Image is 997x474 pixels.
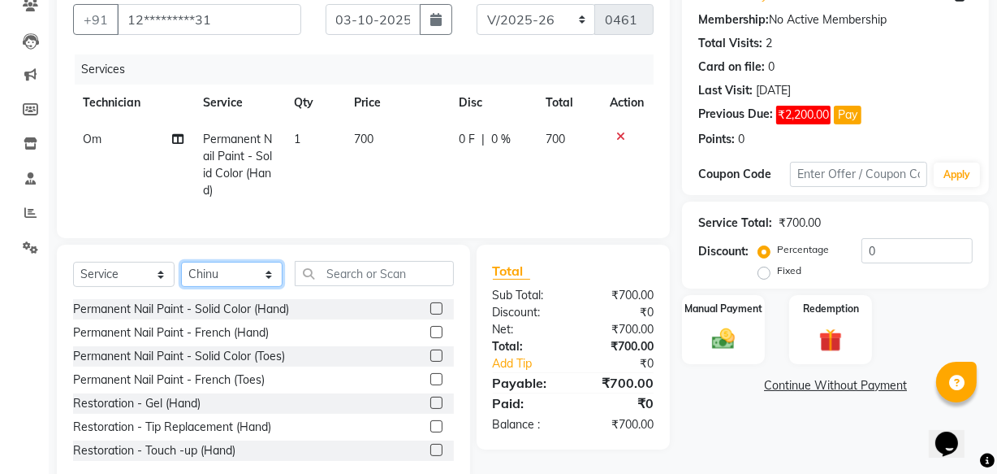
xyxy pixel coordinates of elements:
[73,372,265,389] div: Permanent Nail Paint - French (Toes)
[779,215,821,232] div: ₹700.00
[481,304,573,321] div: Discount:
[698,11,973,28] div: No Active Membership
[73,85,193,121] th: Technician
[481,287,573,304] div: Sub Total:
[589,355,666,372] div: ₹0
[481,416,573,433] div: Balance :
[776,106,831,124] span: ₹2,200.00
[812,326,849,354] img: _gift.svg
[698,35,762,52] div: Total Visits:
[573,373,666,393] div: ₹700.00
[493,263,530,280] span: Total
[698,131,735,148] div: Points:
[756,82,791,99] div: [DATE]
[573,338,666,355] div: ₹700.00
[573,394,666,413] div: ₹0
[573,416,666,433] div: ₹700.00
[684,302,762,316] label: Manual Payment
[573,321,666,338] div: ₹700.00
[284,85,344,121] th: Qty
[834,106,861,124] button: Pay
[73,324,269,341] div: Permanent Nail Paint - French (Hand)
[83,132,101,146] span: Om
[295,261,454,286] input: Search or Scan
[203,132,272,198] span: Permanent Nail Paint - Solid Color (Hand)
[354,132,373,146] span: 700
[698,215,772,232] div: Service Total:
[481,394,573,413] div: Paid:
[768,59,775,76] div: 0
[934,163,980,187] button: Apply
[294,132,300,146] span: 1
[73,348,285,365] div: Permanent Nail Paint - Solid Color (Toes)
[73,442,235,459] div: Restoration - Touch -up (Hand)
[75,54,666,85] div: Services
[777,263,801,278] label: Fixed
[193,85,284,121] th: Service
[491,131,511,148] span: 0 %
[600,85,654,121] th: Action
[766,35,772,52] div: 2
[777,242,829,257] label: Percentage
[573,287,666,304] div: ₹700.00
[73,301,289,318] div: Permanent Nail Paint - Solid Color (Hand)
[481,338,573,355] div: Total:
[698,82,753,99] div: Last Visit:
[117,4,301,35] input: Search by Name/Mobile/Email/Code
[481,373,573,393] div: Payable:
[705,326,742,353] img: _cash.svg
[698,166,790,183] div: Coupon Code
[698,59,765,76] div: Card on file:
[929,409,981,458] iframe: chat widget
[790,162,927,187] input: Enter Offer / Coupon Code
[481,355,589,372] a: Add Tip
[698,11,769,28] div: Membership:
[698,106,773,124] div: Previous Due:
[685,377,986,394] a: Continue Without Payment
[73,4,119,35] button: +91
[344,85,449,121] th: Price
[481,131,485,148] span: |
[546,132,565,146] span: 700
[698,243,749,260] div: Discount:
[573,304,666,321] div: ₹0
[459,131,475,148] span: 0 F
[73,395,201,412] div: Restoration - Gel (Hand)
[73,419,271,436] div: Restoration - Tip Replacement (Hand)
[449,85,536,121] th: Disc
[536,85,600,121] th: Total
[803,302,859,316] label: Redemption
[738,131,745,148] div: 0
[481,321,573,338] div: Net:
